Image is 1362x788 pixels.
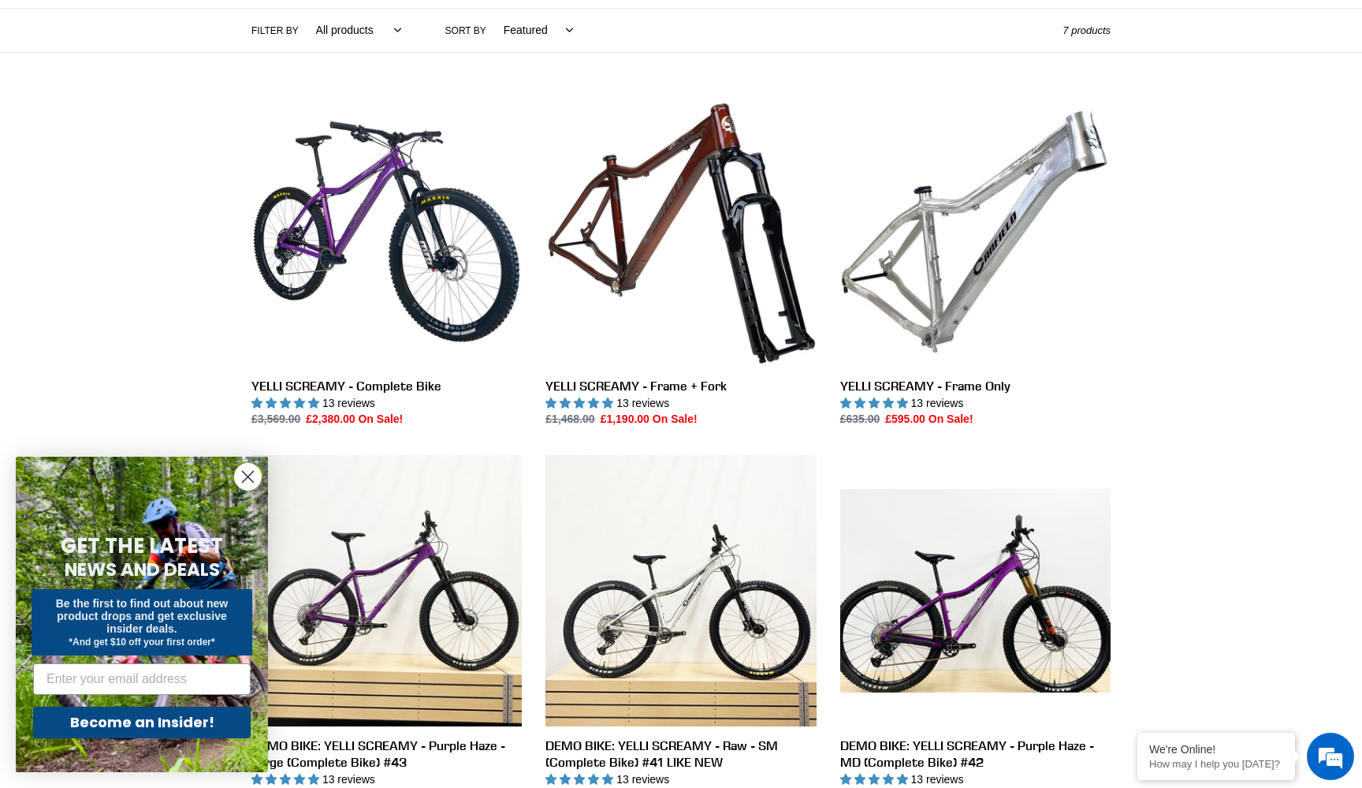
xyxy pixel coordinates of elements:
[69,637,214,648] span: *And get $10 off your first order*
[33,707,251,738] button: Become an Insider!
[33,663,251,695] input: Enter your email address
[61,532,223,560] span: GET THE LATEST
[1149,758,1283,770] p: How may I help you today?
[251,24,299,38] label: Filter by
[65,557,220,582] span: NEWS AND DEALS
[1062,24,1111,36] span: 7 products
[56,597,229,635] span: Be the first to find out about new product drops and get exclusive insider deals.
[234,463,262,491] button: Close dialog
[445,24,486,38] label: Sort by
[1149,743,1283,756] div: We're Online!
